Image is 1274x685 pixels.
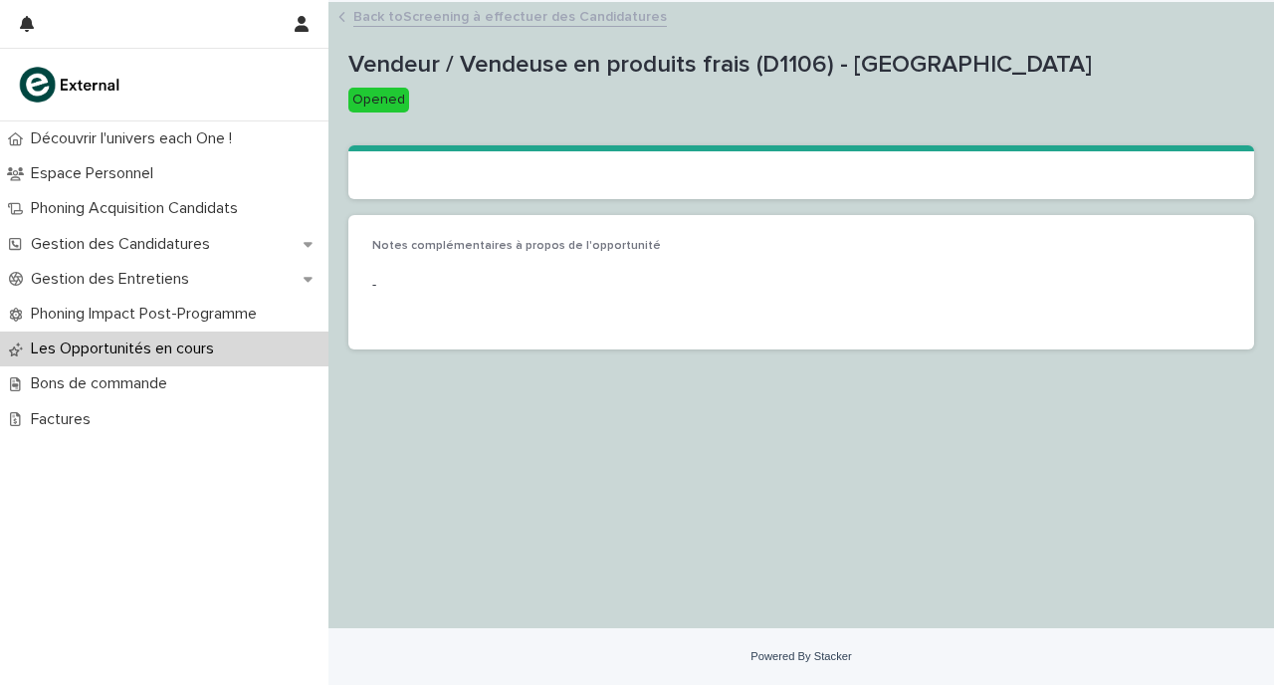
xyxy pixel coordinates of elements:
[23,235,226,254] p: Gestion des Candidatures
[23,199,254,218] p: Phoning Acquisition Candidats
[372,240,661,252] span: Notes complémentaires à propos de l'opportunité
[23,410,106,429] p: Factures
[353,4,667,27] a: Back toScreening à effectuer des Candidatures
[348,51,1246,80] p: Vendeur / Vendeuse en produits frais (D1106) - [GEOGRAPHIC_DATA]
[750,650,851,662] a: Powered By Stacker
[23,340,230,358] p: Les Opportunités en cours
[23,164,169,183] p: Espace Personnel
[348,88,409,113] div: Opened
[23,129,248,148] p: Découvrir l'univers each One !
[23,270,205,289] p: Gestion des Entretiens
[16,65,125,105] img: bc51vvfgR2QLHU84CWIQ
[372,275,1230,296] p: -
[23,305,273,324] p: Phoning Impact Post-Programme
[23,374,183,393] p: Bons de commande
